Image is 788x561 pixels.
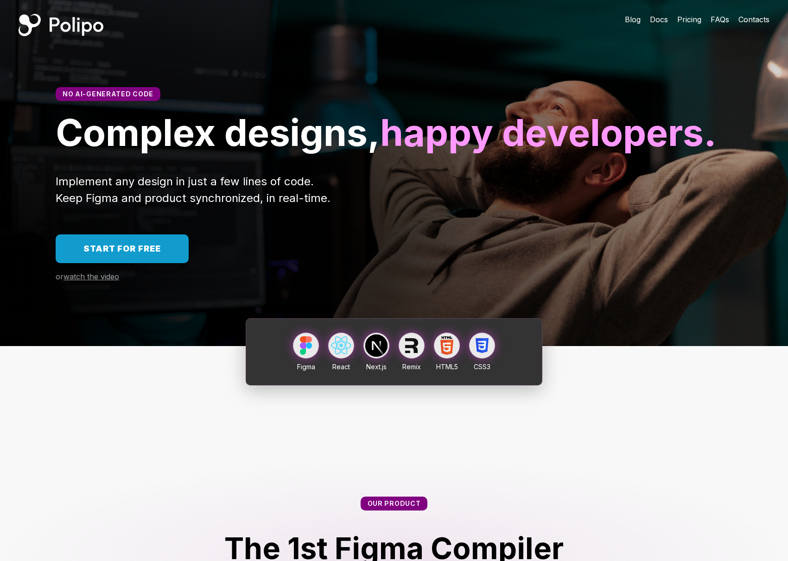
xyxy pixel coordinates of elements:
[711,15,729,24] span: FAQs
[474,363,490,371] span: CSS3
[402,363,421,371] span: Remix
[380,110,717,155] span: happy developers.
[738,14,769,25] a: Contacts
[56,234,189,263] a: Start for free
[436,363,458,371] span: HTML5
[368,499,421,507] span: Our product
[56,272,64,281] span: or
[738,15,769,24] span: Contacts
[711,14,729,25] a: FAQs
[64,272,119,281] span: watch the video
[83,244,161,253] span: Start for free
[56,272,119,281] a: orwatch the video
[366,363,387,371] span: Next.js
[650,15,668,24] span: Docs
[625,15,641,24] span: Blog
[677,14,701,25] a: Pricing
[332,363,350,371] span: React
[56,110,380,155] span: Complex designs,
[56,175,330,205] span: Implement any design in just a few lines of code. Keep Figma and product synchronized, in real-time.
[650,14,668,25] a: Docs
[677,15,701,24] span: Pricing
[625,14,641,25] a: Blog
[297,363,315,371] span: Figma
[63,90,153,98] span: No AI-generated code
